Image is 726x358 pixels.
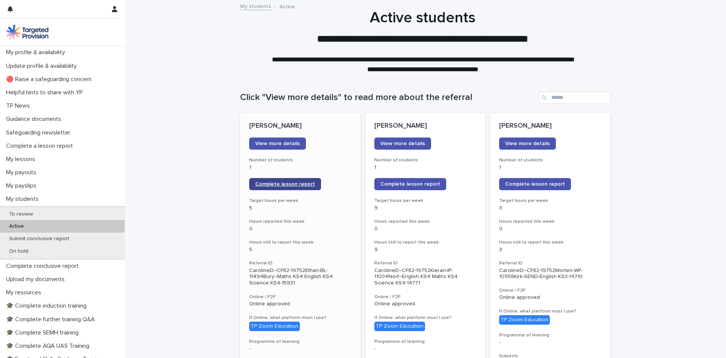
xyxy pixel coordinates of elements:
[3,156,41,163] p: My lessons
[374,345,477,352] p: -
[374,322,425,331] div: TP Zoom Education
[3,248,34,255] p: On hold
[249,198,352,204] h3: Target hours per week
[3,342,95,350] p: 🎓 Complete AQA UAS Training
[374,178,446,190] a: Complete lesson report
[3,76,98,83] p: 🔴 Raise a safeguarding concern
[505,181,565,187] span: Complete lesson report
[3,129,76,136] p: Safeguarding newsletter
[3,102,36,109] p: TP News
[3,169,42,176] p: My payouts
[249,239,352,245] h3: Hours still to report this week
[374,205,477,211] p: 9
[249,267,352,286] p: CarolineD--CF82-19752Ethan-BL-11494Bury--Maths KS4 English KS4 Science KS4-15931
[3,276,71,283] p: Upload my documents
[6,25,48,40] img: M5nRWzHhSzIhMunXDL62
[499,308,602,314] h3: If Online, what platform must I use?
[374,198,477,204] h3: Target hours per week
[249,322,300,331] div: TP Zoom Education
[499,178,571,190] a: Complete lesson report
[499,260,602,266] h3: Referral ID
[3,142,79,150] p: Complete a lesson report
[499,294,602,301] p: Online approved
[3,302,93,310] p: 🎓 Complete induction training
[249,315,352,321] h3: If Online, what platform must I use?
[249,260,352,266] h3: Referral ID
[249,339,352,345] h3: Programme of learning
[374,294,477,300] h3: Online / F2F
[374,315,477,321] h3: If Online, what platform must I use?
[249,122,352,130] p: [PERSON_NAME]
[3,211,39,217] p: To review
[3,195,45,203] p: My students
[374,122,477,130] p: [PERSON_NAME]
[249,301,352,307] p: Online approved
[255,181,315,187] span: Complete lesson report
[3,289,47,296] p: My resources
[249,157,352,163] h3: Number of students
[374,267,477,286] p: CarolineD--CF82-19752Kieran-IP-11004Norf--English KS4 Maths KS4 Science KS4-14771
[374,226,477,232] p: 0
[3,236,75,242] p: Submit conclusive report
[499,288,602,294] h3: Online / F2F
[279,2,295,10] p: Active
[249,294,352,300] h3: Online / F2F
[374,138,431,150] a: View more details
[3,116,67,123] p: Guidance documents
[374,247,477,253] p: 9
[237,9,608,27] h1: Active students
[3,89,89,96] p: Helpful hints to share with YP
[3,223,30,230] p: Active
[499,226,602,232] p: 0
[505,141,550,146] span: View more details
[380,141,425,146] span: View more details
[374,239,477,245] h3: Hours still to report this week
[499,164,602,171] p: 1
[380,181,440,187] span: Complete lesson report
[499,332,602,338] h3: Programme of learning
[255,141,300,146] span: View more details
[499,138,556,150] a: View more details
[249,205,352,211] p: 5
[499,157,602,163] h3: Number of students
[499,247,602,253] p: 3
[374,219,477,225] h3: Hours reported this week
[499,315,550,325] div: TP Zoom Education
[249,247,352,253] p: 5
[249,345,352,352] p: -
[499,267,602,280] p: CarolineD--CF82-19752Morten-WF-10958Kirk-SEND-English KS3-14710
[3,49,71,56] p: My profile & availability
[249,178,321,190] a: Complete lesson report
[3,63,83,70] p: Update profile & availability
[3,316,101,323] p: 🎓 Complete further training Q&A
[499,198,602,204] h3: Target hours per week
[240,92,536,103] h1: Click "View more details" to read more about the referral
[249,219,352,225] h3: Hours reported this week
[499,219,602,225] h3: Hours reported this week
[3,263,85,270] p: Complete conclusive report
[374,260,477,266] h3: Referral ID
[374,301,477,307] p: Online approved
[374,339,477,345] h3: Programme of learning
[539,92,611,104] input: Search
[3,329,85,336] p: 🎓 Complete SEMH training
[374,157,477,163] h3: Number of students
[249,164,352,171] p: 1
[240,2,271,10] a: My students
[499,239,602,245] h3: Hours still to report this week
[249,226,352,232] p: 0
[499,339,602,345] p: -
[499,205,602,211] p: 3
[249,138,306,150] a: View more details
[374,164,477,171] p: 1
[499,122,602,130] p: [PERSON_NAME]
[3,182,42,189] p: My payslips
